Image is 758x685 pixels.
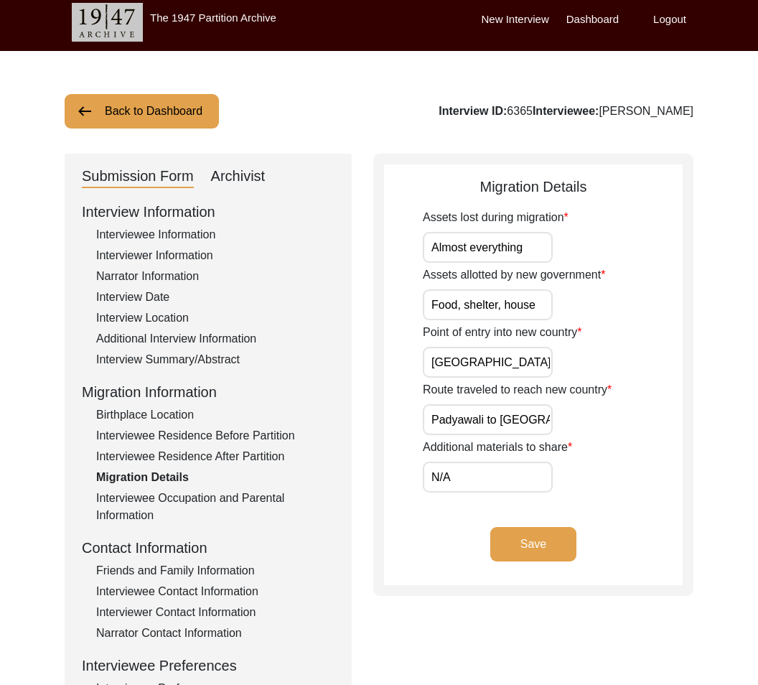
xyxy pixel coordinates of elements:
[423,209,568,226] label: Assets lost during migration
[96,469,334,486] div: Migration Details
[423,381,612,399] label: Route traveled to reach new country
[96,309,334,327] div: Interview Location
[439,105,507,117] b: Interview ID:
[82,655,334,676] div: Interviewee Preferences
[423,439,572,456] label: Additional materials to share
[65,94,219,129] button: Back to Dashboard
[96,604,334,621] div: Interviewer Contact Information
[96,427,334,444] div: Interviewee Residence Before Partition
[211,165,266,188] div: Archivist
[96,289,334,306] div: Interview Date
[82,537,334,559] div: Contact Information
[82,201,334,223] div: Interview Information
[439,103,693,120] div: 6365 [PERSON_NAME]
[96,268,334,285] div: Narrator Information
[96,406,334,424] div: Birthplace Location
[96,226,334,243] div: Interviewee Information
[96,247,334,264] div: Interviewer Information
[533,105,599,117] b: Interviewee:
[96,490,334,524] div: Interviewee Occupation and Parental Information
[384,176,683,197] div: Migration Details
[96,562,334,579] div: Friends and Family Information
[82,165,194,188] div: Submission Form
[96,351,334,368] div: Interview Summary/Abstract
[96,330,334,348] div: Additional Interview Information
[482,11,549,28] label: New Interview
[96,625,334,642] div: Narrator Contact Information
[72,3,143,42] img: header-logo.png
[76,103,93,120] img: arrow-left.png
[96,583,334,600] div: Interviewee Contact Information
[423,266,605,284] label: Assets allotted by new government
[490,527,576,561] button: Save
[653,11,686,28] label: Logout
[566,11,619,28] label: Dashboard
[96,448,334,465] div: Interviewee Residence After Partition
[150,11,276,24] label: The 1947 Partition Archive
[82,381,334,403] div: Migration Information
[423,324,581,341] label: Point of entry into new country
